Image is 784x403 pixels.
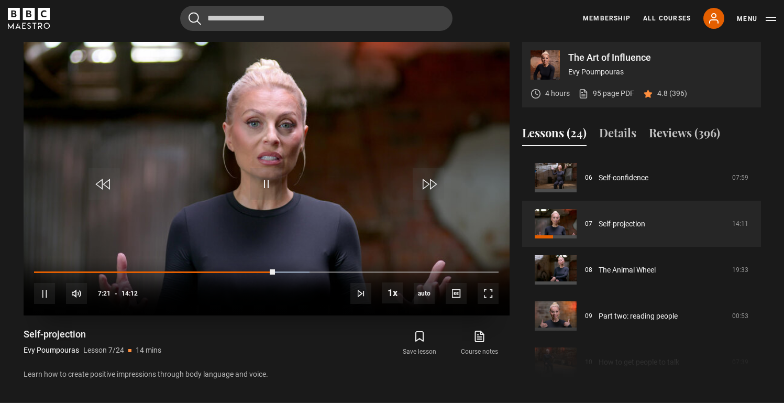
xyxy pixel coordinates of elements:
a: 95 page PDF [578,88,634,99]
p: 4 hours [545,88,570,99]
p: Evy Poumpouras [568,67,753,78]
span: 7:21 [98,284,111,303]
button: Details [599,124,636,146]
button: Submit the search query [189,12,201,25]
a: Part two: reading people [599,311,678,322]
button: Fullscreen [478,283,499,304]
span: - [115,290,117,297]
div: Progress Bar [34,271,498,274]
h1: Self-projection [24,328,161,341]
a: The Animal Wheel [599,265,656,276]
button: Captions [446,283,467,304]
button: Save lesson [390,328,449,358]
a: Membership [583,14,631,23]
span: auto [414,283,435,304]
p: 14 mins [136,345,161,356]
button: Next Lesson [350,283,371,304]
svg: BBC Maestro [8,8,50,29]
p: 4.8 (396) [657,88,687,99]
a: Self-confidence [599,172,648,183]
p: Lesson 7/24 [83,345,124,356]
video-js: Video Player [24,42,510,315]
a: Self-projection [599,219,645,230]
button: Mute [66,283,87,304]
button: Playback Rate [382,282,403,303]
input: Search [180,6,452,31]
p: The Art of Influence [568,53,753,62]
button: Lessons (24) [522,124,587,146]
button: Toggle navigation [737,14,776,24]
a: Course notes [449,328,509,358]
button: Reviews (396) [649,124,720,146]
button: Pause [34,283,55,304]
p: Learn how to create positive impressions through body language and voice. [24,369,510,380]
div: Current quality: 720p [414,283,435,304]
a: All Courses [643,14,691,23]
p: Evy Poumpouras [24,345,79,356]
span: 14:12 [122,284,138,303]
